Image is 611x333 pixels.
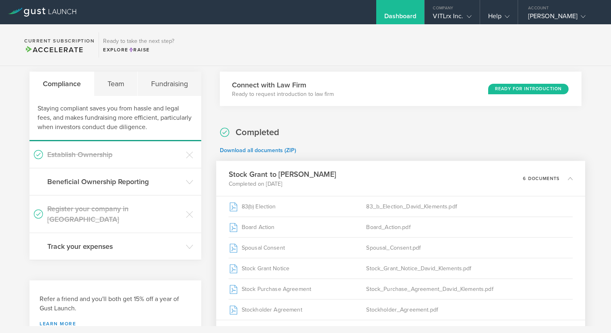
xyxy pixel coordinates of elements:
[94,72,138,96] div: Team
[488,84,569,94] div: Ready for Introduction
[366,279,573,299] div: Stock_Purchase_Agreement_David_Klements.pdf
[40,321,191,326] a: Learn more
[47,149,182,160] h3: Establish Ownership
[228,258,366,278] div: Stock Grant Notice
[571,294,611,333] iframe: Chat Widget
[99,32,178,57] div: Ready to take the next step?ExploreRaise
[220,72,582,106] div: Connect with Law FirmReady to request introduction to law firmReady for Introduction
[366,217,573,237] div: Board_Action.pdf
[523,176,560,180] p: 6 documents
[384,12,417,24] div: Dashboard
[47,204,182,225] h3: Register your company in [GEOGRAPHIC_DATA]
[103,38,174,44] h3: Ready to take the next step?
[24,45,83,54] span: Accelerate
[366,196,573,216] div: 83_b_Election_David_Klements.pdf
[220,147,296,154] a: Download all documents (ZIP)
[47,176,182,187] h3: Beneficial Ownership Reporting
[232,90,334,98] p: Ready to request introduction to law firm
[232,80,334,90] h3: Connect with Law Firm
[129,47,150,53] span: Raise
[29,96,201,141] div: Staying compliant saves you from hassle and legal fees, and makes fundraising more efficient, par...
[366,299,573,320] div: Stockholder_Agreement.pdf
[366,238,573,258] div: Spousal_Consent.pdf
[47,241,182,252] h3: Track your expenses
[228,279,366,299] div: Stock Purchase Agreement
[228,238,366,258] div: Spousal Consent
[433,12,471,24] div: VITLrx Inc.
[24,38,95,43] h2: Current Subscription
[488,12,510,24] div: Help
[228,299,366,320] div: Stockholder Agreement
[366,258,573,278] div: Stock_Grant_Notice_David_Klements.pdf
[29,72,94,96] div: Compliance
[40,295,191,313] h3: Refer a friend and you'll both get 15% off a year of Gust Launch.
[528,12,597,24] div: [PERSON_NAME]
[228,217,366,237] div: Board Action
[228,180,336,188] p: Completed on [DATE]
[228,196,366,216] div: 83(b) Election
[236,127,279,138] h2: Completed
[228,169,336,180] h3: Stock Grant to [PERSON_NAME]
[103,46,174,53] div: Explore
[138,72,201,96] div: Fundraising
